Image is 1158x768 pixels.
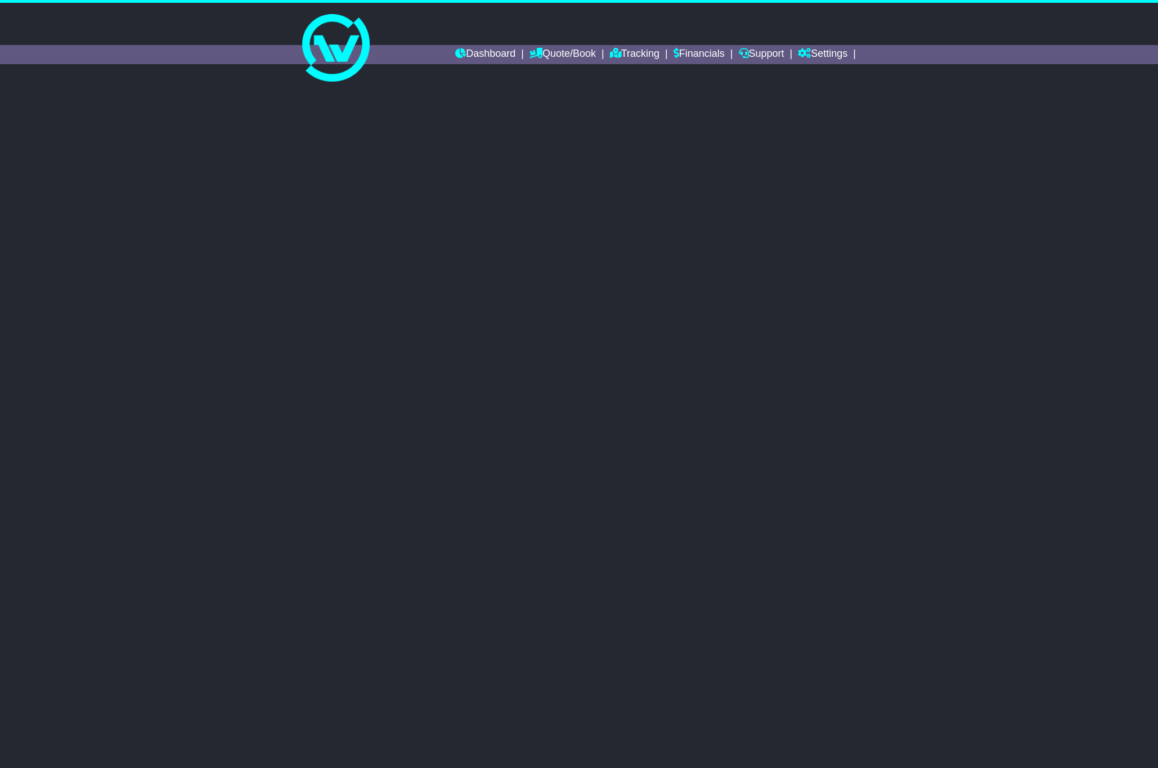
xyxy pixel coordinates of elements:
[798,45,847,64] a: Settings
[674,45,725,64] a: Financials
[739,45,784,64] a: Support
[455,45,515,64] a: Dashboard
[610,45,659,64] a: Tracking
[529,45,596,64] a: Quote/Book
